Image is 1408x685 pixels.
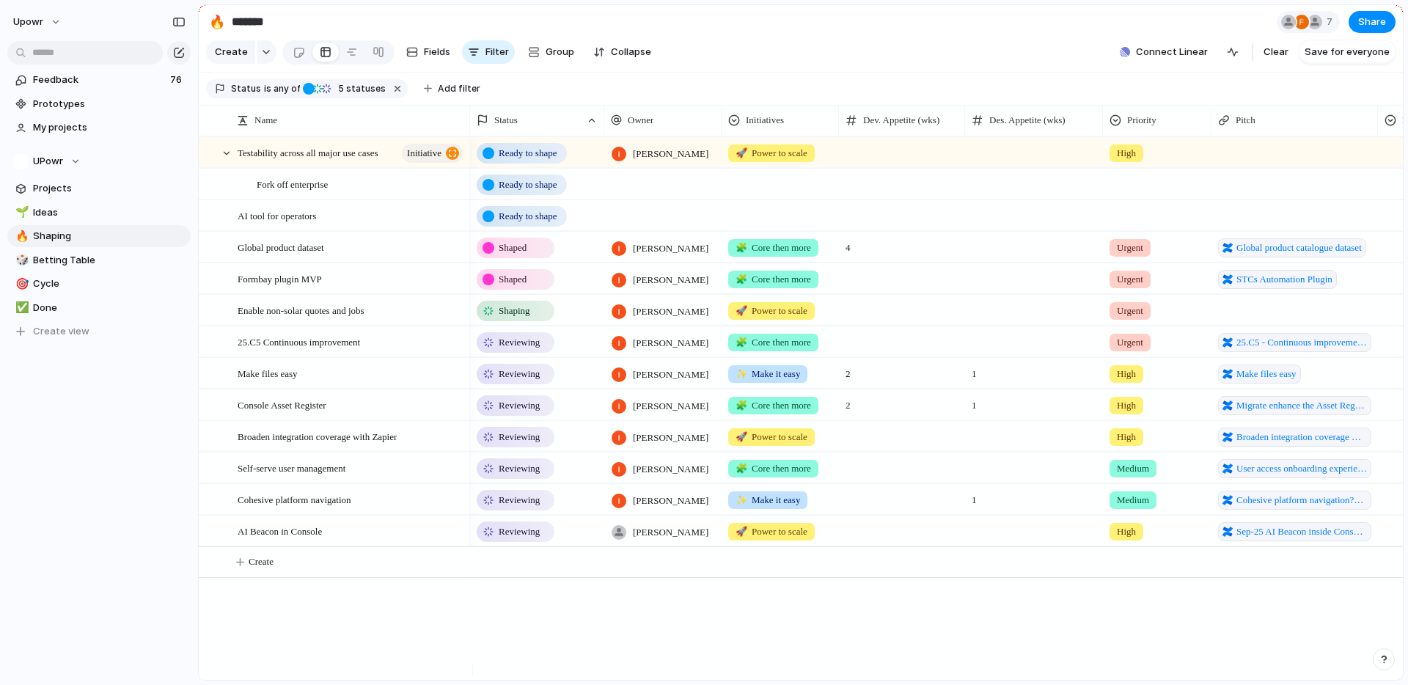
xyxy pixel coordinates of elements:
[33,181,186,196] span: Projects
[438,82,480,95] span: Add filter
[736,147,747,158] span: 🚀
[1218,270,1337,289] a: STCs Automation Plugin
[746,113,784,128] span: Initiatives
[736,367,800,381] span: Make it easy
[407,143,441,164] span: initiative
[271,82,300,95] span: any of
[1218,491,1371,510] a: Cohesive platform navigation?atl_f=PAGETREE
[238,365,298,381] span: Make files easy
[736,430,807,444] span: Power to scale
[736,400,747,411] span: 🧩
[1117,430,1136,444] span: High
[1117,461,1149,476] span: Medium
[736,304,807,318] span: Power to scale
[1117,524,1136,539] span: High
[238,491,351,508] span: Cohesive platform navigation
[15,299,26,316] div: ✅
[238,301,364,318] span: Enable non-solar quotes and jobs
[546,45,574,59] span: Group
[1117,241,1143,255] span: Urgent
[499,398,540,413] span: Reviewing
[264,82,271,95] span: is
[633,431,708,445] span: [PERSON_NAME]
[1236,241,1362,255] span: Global product catalogue dataset
[33,229,186,243] span: Shaping
[33,97,186,111] span: Prototypes
[736,305,747,316] span: 🚀
[1299,40,1396,64] button: Save for everyone
[499,272,527,287] span: Shaped
[633,241,708,256] span: [PERSON_NAME]
[736,526,747,537] span: 🚀
[633,304,708,319] span: [PERSON_NAME]
[1218,396,1371,415] a: Migrate enhance the Asset Register
[499,461,540,476] span: Reviewing
[334,83,346,94] span: 5
[633,494,708,508] span: [PERSON_NAME]
[1236,367,1297,381] span: Make files easy
[736,272,811,287] span: Core then more
[7,93,191,115] a: Prototypes
[1258,40,1294,64] button: Clear
[13,205,28,220] button: 🌱
[1136,45,1208,59] span: Connect Linear
[1218,333,1371,352] a: 25.C5 - Continuous improvement pitch items
[499,146,557,161] span: Ready to shape
[462,40,515,64] button: Filter
[1236,524,1367,539] span: Sep-25 AI Beacon inside Console to improve Customer Self-Service Feedback pitch
[494,113,518,128] span: Status
[1114,41,1214,63] button: Connect Linear
[1236,113,1255,128] span: Pitch
[238,238,324,255] span: Global product dataset
[7,150,191,172] button: UPowr
[587,40,657,64] button: Collapse
[736,146,807,161] span: Power to scale
[33,154,63,169] span: UPowr
[400,40,456,64] button: Fields
[1327,15,1337,29] span: 7
[736,524,807,539] span: Power to scale
[205,10,229,34] button: 🔥
[231,82,261,95] span: Status
[33,253,186,268] span: Betting Table
[736,241,811,255] span: Core then more
[499,430,540,444] span: Reviewing
[1236,398,1367,413] span: Migrate enhance the Asset Register
[499,209,557,224] span: Ready to shape
[485,45,509,59] span: Filter
[736,274,747,285] span: 🧩
[633,399,708,414] span: [PERSON_NAME]
[736,494,747,505] span: ✨
[633,147,708,161] span: [PERSON_NAME]
[7,10,69,34] button: upowr
[13,301,28,315] button: ✅
[7,202,191,224] div: 🌱Ideas
[33,120,186,135] span: My projects
[1349,11,1396,33] button: Share
[15,204,26,221] div: 🌱
[1218,238,1366,257] a: Global product catalogue dataset
[1117,335,1143,350] span: Urgent
[736,493,800,508] span: Make it easy
[238,207,316,224] span: AI tool for operators
[736,463,747,474] span: 🧩
[1218,428,1371,447] a: Broaden integration coverage with Zapier
[628,113,653,128] span: Owner
[1127,113,1156,128] span: Priority
[499,367,540,381] span: Reviewing
[966,390,1102,413] span: 1
[499,177,557,192] span: Ready to shape
[170,73,185,87] span: 76
[633,525,708,540] span: [PERSON_NAME]
[1264,45,1288,59] span: Clear
[7,249,191,271] div: 🎲Betting Table
[633,336,708,351] span: [PERSON_NAME]
[257,175,328,192] span: Fork off enterprise
[966,359,1102,381] span: 1
[238,396,326,413] span: Console Asset Register
[7,177,191,199] a: Projects
[7,117,191,139] a: My projects
[261,81,303,97] button: isany of
[736,337,747,348] span: 🧩
[402,144,463,163] button: initiative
